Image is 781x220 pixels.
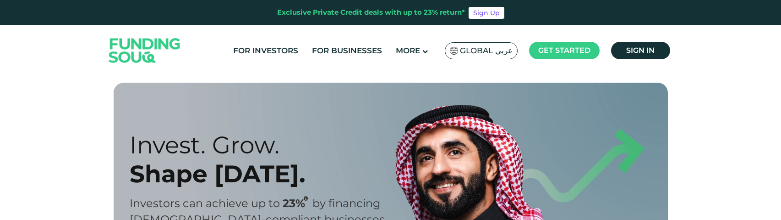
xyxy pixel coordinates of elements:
[538,46,590,55] span: Get started
[304,196,308,201] i: 23% IRR (expected) ~ 15% Net yield (expected)
[611,42,670,59] a: Sign in
[469,7,504,19] a: Sign Up
[231,43,300,58] a: For Investors
[100,28,190,74] img: Logo
[450,47,458,55] img: SA Flag
[130,130,407,159] div: Invest. Grow.
[626,46,655,55] span: Sign in
[283,197,312,210] span: 23%
[130,159,407,188] div: Shape [DATE].
[396,46,420,55] span: More
[130,197,280,210] span: Investors can achieve up to
[277,7,465,18] div: Exclusive Private Credit deals with up to 23% return*
[310,43,384,58] a: For Businesses
[460,45,513,56] span: Global عربي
